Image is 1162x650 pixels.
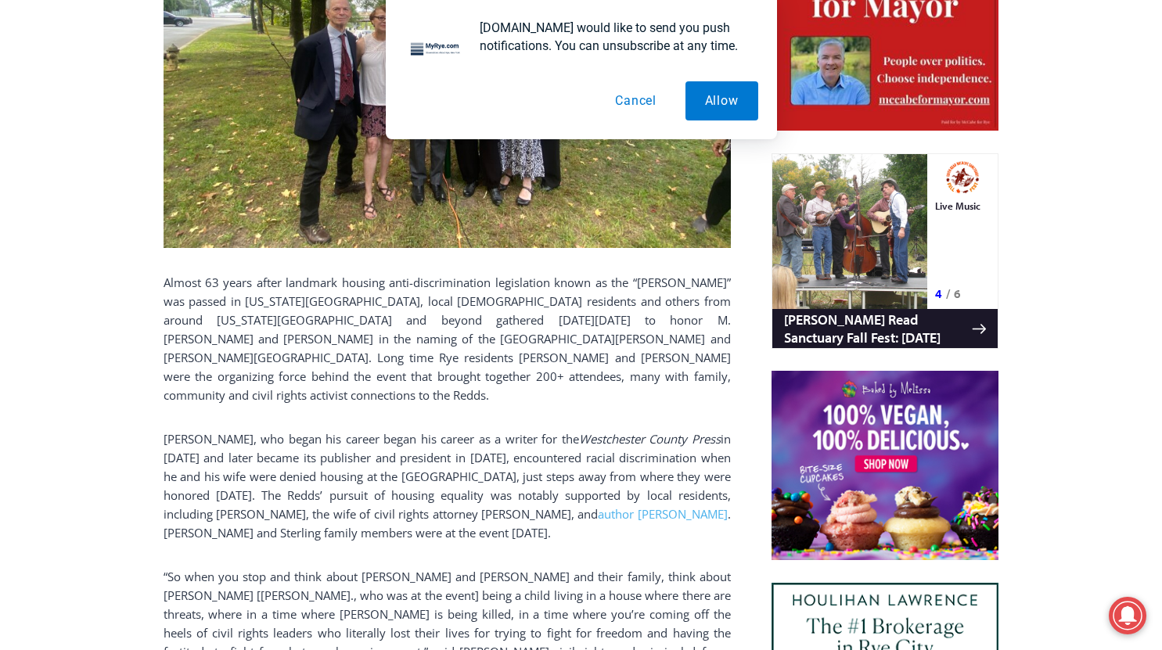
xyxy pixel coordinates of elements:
[174,132,178,148] div: /
[164,429,731,542] p: [PERSON_NAME], who began his career began his career as a writer for the in [DATE] and later beca...
[772,371,998,560] img: Baked by Melissa
[164,273,731,404] p: Almost 63 years after landmark housing anti-discrimination legislation known as the “[PERSON_NAME...
[182,132,189,148] div: 6
[579,431,721,447] i: Westchester County Press
[467,19,758,55] div: [DOMAIN_NAME] would like to send you push notifications. You can unsubscribe at any time.
[595,81,676,120] button: Cancel
[405,19,467,81] img: notification icon
[13,157,200,193] h4: [PERSON_NAME] Read Sanctuary Fall Fest: [DATE]
[685,81,758,120] button: Allow
[164,132,171,148] div: 4
[598,506,727,522] a: author [PERSON_NAME]
[164,46,209,128] div: Live Music
[409,156,725,191] span: Intern @ [DOMAIN_NAME]
[1,156,226,195] a: [PERSON_NAME] Read Sanctuary Fall Fest: [DATE]
[376,152,758,195] a: Intern @ [DOMAIN_NAME]
[395,1,739,152] div: "I learned about the history of a place I’d honestly never considered even as a resident of [GEOG...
